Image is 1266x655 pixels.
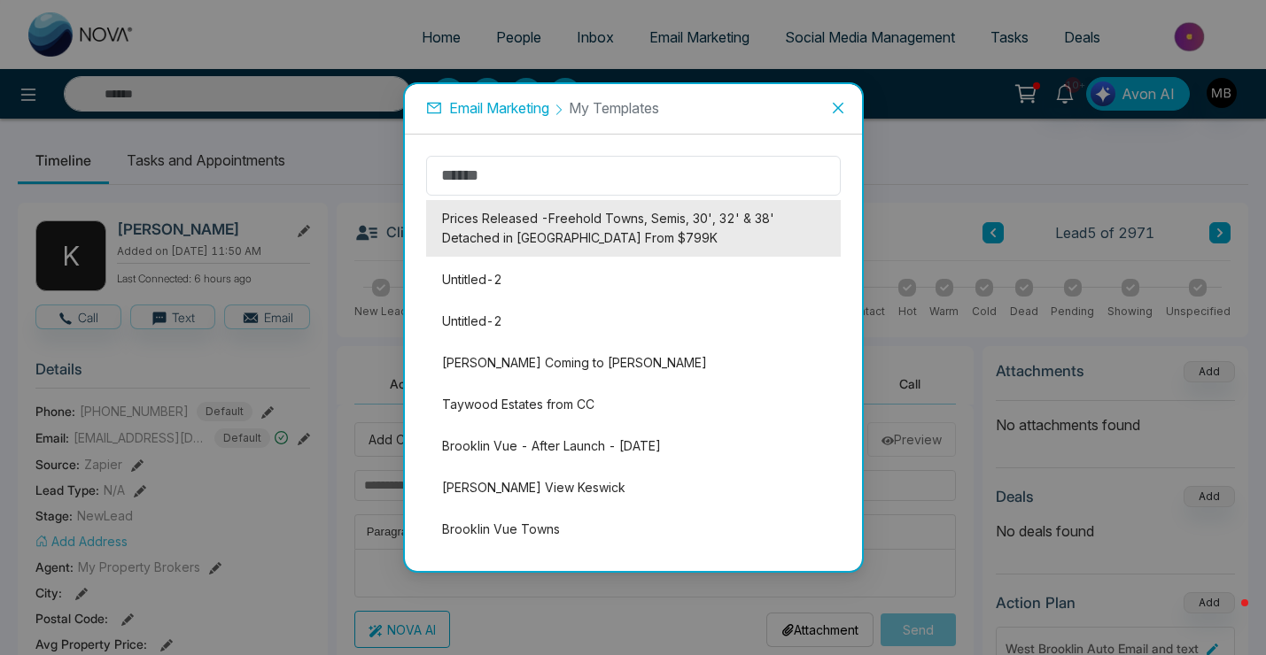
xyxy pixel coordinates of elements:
[426,386,841,423] li: Taywood Estates from CC
[814,84,862,132] button: Close
[831,101,845,115] span: close
[426,469,841,506] li: [PERSON_NAME] View Keswick
[426,303,841,340] li: Untitled-2
[426,344,841,381] li: [PERSON_NAME] Coming to [PERSON_NAME]
[426,261,841,298] li: Untitled-2
[426,428,841,465] li: Brooklin Vue - After Launch - [DATE]
[1206,595,1248,637] iframe: Intercom live chat
[426,200,841,257] li: Prices Released -Freehold Towns, Semis, 30', 32' & 38' Detached in [GEOGRAPHIC_DATA] From $799K
[569,99,659,117] span: My Templates
[426,511,841,548] li: Brooklin Vue Towns
[449,99,549,117] span: Email Marketing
